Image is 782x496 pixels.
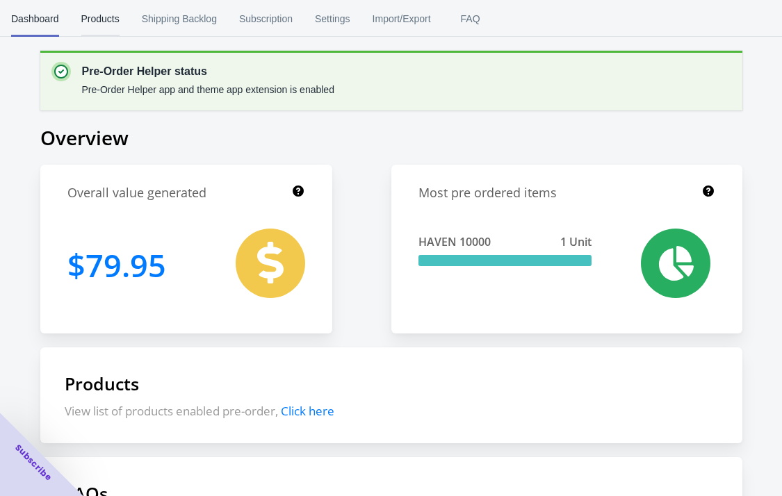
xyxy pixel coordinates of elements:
span: Subscription [239,1,293,37]
h1: Overview [40,124,742,151]
span: Settings [315,1,350,37]
h1: 79.95 [67,229,166,301]
span: 1 Unit [560,234,592,249]
p: Pre-Order Helper app and theme app extension is enabled [82,83,334,97]
span: Products [81,1,120,37]
span: Subscribe [13,442,54,483]
span: Click here [281,403,334,419]
h1: Overall value generated [67,184,206,201]
span: FAQ [453,1,488,37]
h1: Most pre ordered items [418,184,557,201]
span: HAVEN 10000 [418,234,491,249]
span: Shipping Backlog [142,1,217,37]
p: Pre-Order Helper status [82,63,334,80]
p: View list of products enabled pre-order, [65,403,718,419]
span: Import/Export [373,1,431,37]
h1: Products [65,372,718,395]
span: $ [67,244,85,286]
span: Dashboard [11,1,59,37]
